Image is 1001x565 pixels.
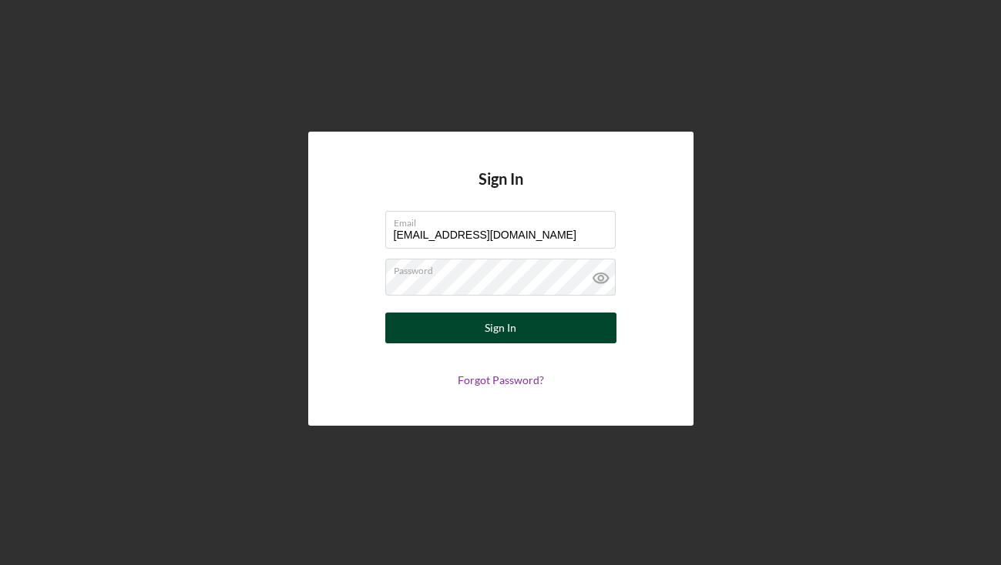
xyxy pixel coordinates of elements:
[479,170,523,211] h4: Sign In
[385,313,616,343] button: Sign In
[485,313,516,343] div: Sign In
[458,373,544,386] a: Forgot Password?
[394,212,616,229] label: Email
[394,259,616,276] label: Password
